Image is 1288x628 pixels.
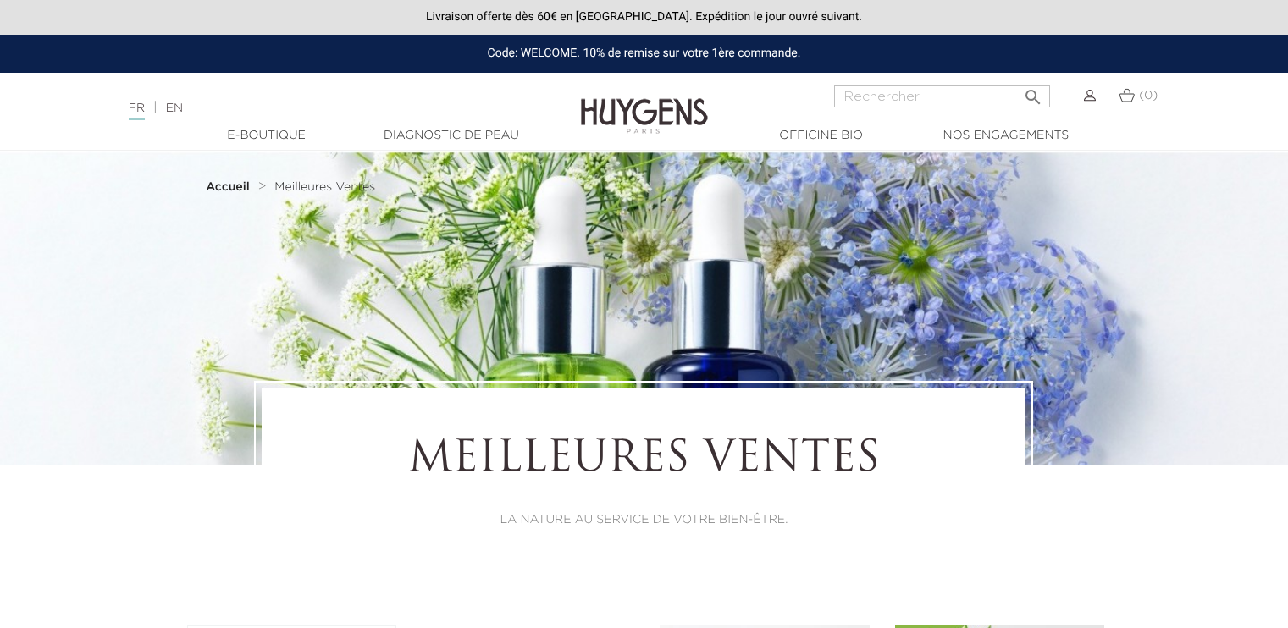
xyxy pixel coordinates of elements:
span: (0) [1139,90,1158,102]
a: Accueil [206,180,253,194]
button:  [1018,80,1048,103]
i:  [1023,82,1043,102]
a: FR [129,102,145,120]
div: | [120,98,524,118]
a: EN [166,102,183,114]
a: Meilleures Ventes [274,180,375,194]
input: Rechercher [834,85,1050,107]
span: Meilleures Ventes [274,181,375,193]
h1: Meilleures Ventes [308,435,979,486]
strong: Accueil [206,181,250,193]
a: Diagnostic de peau [367,127,536,145]
a: E-Boutique [182,127,351,145]
a: Officine Bio [737,127,906,145]
a: Nos engagements [921,127,1091,145]
img: Huygens [581,71,708,136]
p: LA NATURE AU SERVICE DE VOTRE BIEN-ÊTRE. [308,511,979,529]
